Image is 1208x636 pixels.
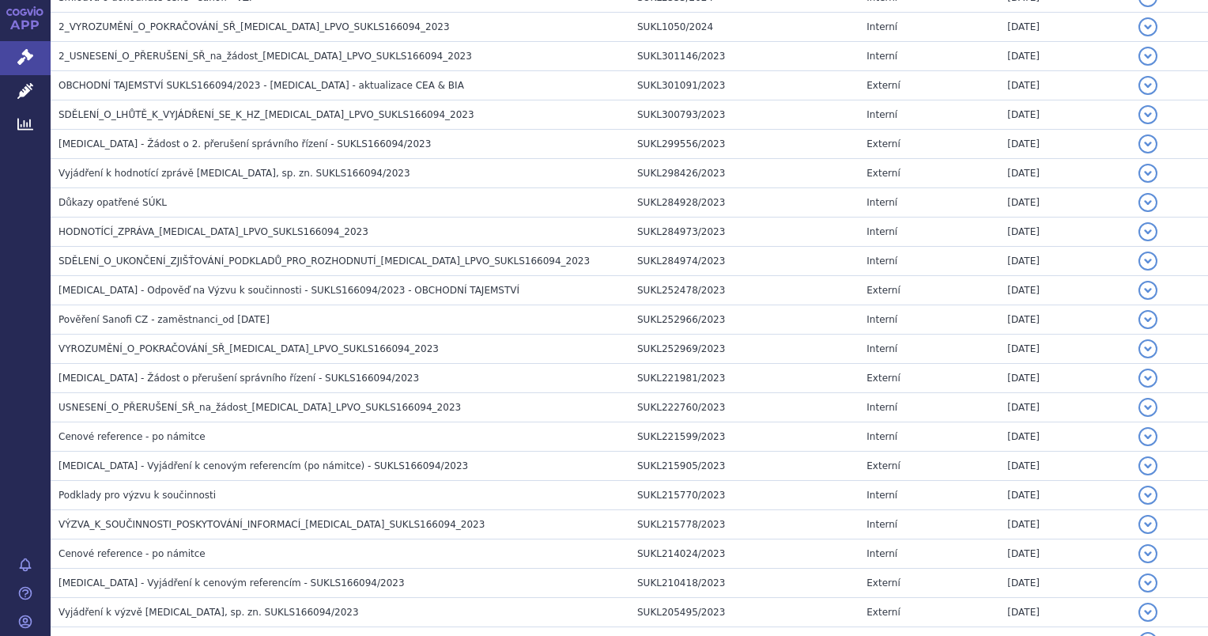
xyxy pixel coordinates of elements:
[59,490,216,501] span: Podklady pro výzvu k součinnosti
[629,100,859,130] td: SUKL300793/2023
[629,71,859,100] td: SUKL301091/2023
[999,393,1131,422] td: [DATE]
[629,335,859,364] td: SUKL252969/2023
[999,276,1131,305] td: [DATE]
[866,138,900,150] span: Externí
[999,188,1131,218] td: [DATE]
[629,481,859,510] td: SUKL215770/2023
[866,490,897,501] span: Interní
[1138,456,1157,475] button: detail
[59,519,485,530] span: VÝZVA_K_SOUČINNOSTI_POSKYTOVÁNÍ_INFORMACÍ_CABLIVI_SUKLS166094_2023
[629,422,859,452] td: SUKL221599/2023
[1138,76,1157,95] button: detail
[866,109,897,120] span: Interní
[629,598,859,627] td: SUKL205495/2023
[1138,486,1157,505] button: detail
[59,168,410,179] span: Vyjádření k hodnotící zprávě CABLIVI, sp. zn. SUKLS166094/2023
[999,159,1131,188] td: [DATE]
[999,42,1131,71] td: [DATE]
[999,481,1131,510] td: [DATE]
[629,276,859,305] td: SUKL252478/2023
[999,335,1131,364] td: [DATE]
[1138,164,1157,183] button: detail
[1138,515,1157,534] button: detail
[629,130,859,159] td: SUKL299556/2023
[1138,398,1157,417] button: detail
[866,460,900,471] span: Externí
[1138,105,1157,124] button: detail
[1138,603,1157,622] button: detail
[999,364,1131,393] td: [DATE]
[59,402,461,413] span: USNESENÍ_O_PŘERUŠENÍ_SŘ_na_žádost_CABLIVI_LPVO_SUKLS166094_2023
[999,510,1131,539] td: [DATE]
[999,71,1131,100] td: [DATE]
[999,305,1131,335] td: [DATE]
[1138,427,1157,446] button: detail
[866,607,900,618] span: Externí
[1138,134,1157,153] button: detail
[629,569,859,598] td: SUKL210418/2023
[629,42,859,71] td: SUKL301146/2023
[866,577,900,589] span: Externí
[1138,281,1157,300] button: detail
[1138,310,1157,329] button: detail
[866,168,900,179] span: Externí
[59,226,368,237] span: HODNOTÍCÍ_ZPRÁVA_CABLIVI_LPVO_SUKLS166094_2023
[999,422,1131,452] td: [DATE]
[59,431,206,442] span: Cenové reference - po námitce
[866,80,900,91] span: Externí
[866,343,897,354] span: Interní
[999,13,1131,42] td: [DATE]
[59,256,590,267] span: SDĚLENÍ_O_UKONČENÍ_ZJIŠŤOVÁNÍ_PODKLADŮ_PRO_ROZHODNUTÍ_CABLIVI_LPVO_SUKLS166094_2023
[1138,193,1157,212] button: detail
[866,402,897,413] span: Interní
[59,80,464,91] span: OBCHODNÍ TAJEMSTVÍ SUKLS166094/2023 - CABLIVI - aktualizace CEA & BIA
[1138,252,1157,271] button: detail
[866,431,897,442] span: Interní
[59,138,431,150] span: Cablivi - Žádost o 2. přerušení správního řízení - SUKLS166094/2023
[999,218,1131,247] td: [DATE]
[866,256,897,267] span: Interní
[59,197,167,208] span: Důkazy opatřené SÚKL
[629,218,859,247] td: SUKL284973/2023
[866,373,900,384] span: Externí
[1138,17,1157,36] button: detail
[59,373,419,384] span: Cablivi - Žádost o přerušení správního řízení - SUKLS166094/2023
[999,247,1131,276] td: [DATE]
[59,548,206,559] span: Cenové reference - po námitce
[866,314,897,325] span: Interní
[866,21,897,32] span: Interní
[866,226,897,237] span: Interní
[629,393,859,422] td: SUKL222760/2023
[59,314,270,325] span: Pověření Sanofi CZ - zaměstnanci_od 20.10.2023
[59,577,405,589] span: Cablivi - Vyjádření k cenovým referencím - SUKLS166094/2023
[999,100,1131,130] td: [DATE]
[629,364,859,393] td: SUKL221981/2023
[629,305,859,335] td: SUKL252966/2023
[629,247,859,276] td: SUKL284974/2023
[629,188,859,218] td: SUKL284928/2023
[866,519,897,530] span: Interní
[999,452,1131,481] td: [DATE]
[999,539,1131,569] td: [DATE]
[59,51,472,62] span: 2_USNESENÍ_O_PŘERUŠENÍ_SŘ_na_žádost_CABLIVI_LPVO_SUKLS166094_2023
[999,598,1131,627] td: [DATE]
[59,109,474,120] span: SDĚLENÍ_O_LHŮTĚ_K_VYJÁDŘENÍ_SE_K_HZ_CABLIVI_LPVO_SUKLS166094_2023
[59,460,468,471] span: Cablivi - Vyjádření k cenovým referencím (po námitce) - SUKLS166094/2023
[1138,47,1157,66] button: detail
[866,548,897,559] span: Interní
[999,569,1131,598] td: [DATE]
[59,285,519,296] span: Cablivi - Odpověď na Výzvu k součinnosti - SUKLS166094/2023 - OBCHODNÍ TAJEMSTVÍ
[59,343,439,354] span: VYROZUMĚNÍ_O_POKRAČOVÁNÍ_SŘ_CABLIVI_LPVO_SUKLS166094_2023
[629,159,859,188] td: SUKL298426/2023
[629,510,859,539] td: SUKL215778/2023
[629,13,859,42] td: SUKL1050/2024
[1138,574,1157,592] button: detail
[866,285,900,296] span: Externí
[1138,222,1157,241] button: detail
[59,21,450,32] span: 2_VYROZUMĚNÍ_O_POKRAČOVÁNÍ_SŘ_CABLIVI_LPVO_SUKLS166094_2023
[999,130,1131,159] td: [DATE]
[1138,544,1157,563] button: detail
[866,51,897,62] span: Interní
[629,539,859,569] td: SUKL214024/2023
